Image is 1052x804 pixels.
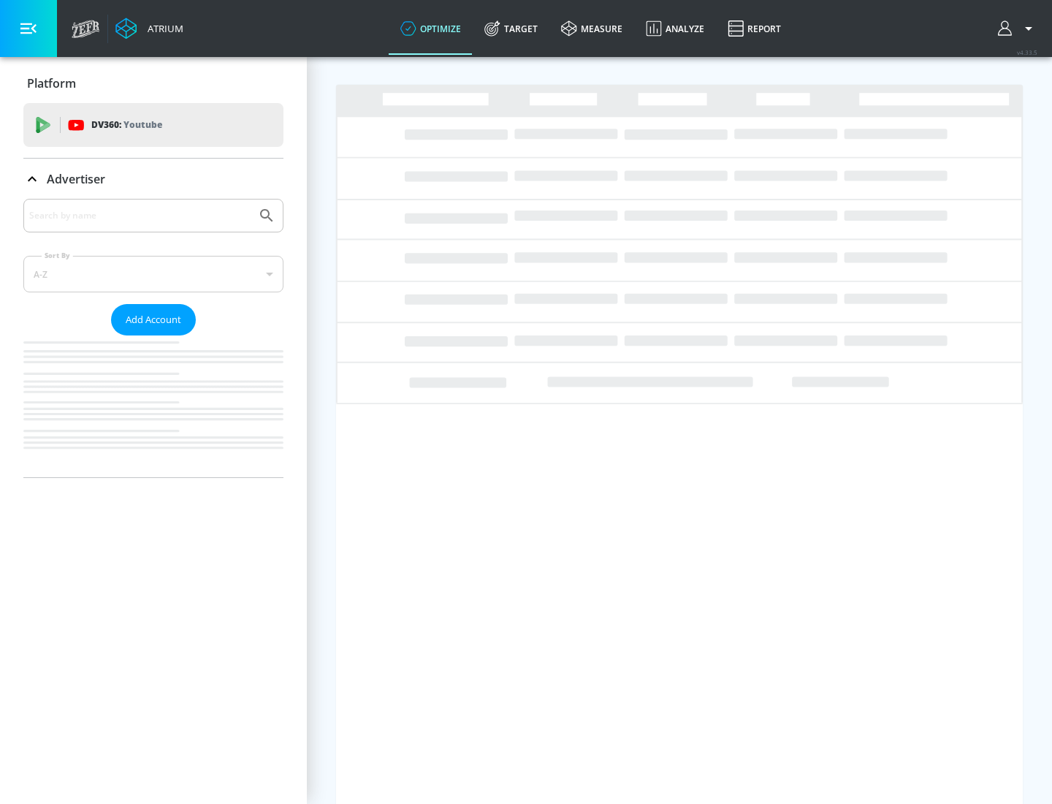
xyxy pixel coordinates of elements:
div: Advertiser [23,199,283,477]
input: Search by name [29,206,251,225]
span: v 4.33.5 [1017,48,1037,56]
div: DV360: Youtube [23,103,283,147]
p: Youtube [123,117,162,132]
a: Target [473,2,549,55]
a: Report [716,2,793,55]
p: DV360: [91,117,162,133]
a: Atrium [115,18,183,39]
p: Advertiser [47,171,105,187]
button: Add Account [111,304,196,335]
div: Platform [23,63,283,104]
a: Analyze [634,2,716,55]
p: Platform [27,75,76,91]
a: optimize [389,2,473,55]
label: Sort By [42,251,73,260]
span: Add Account [126,311,181,328]
a: measure [549,2,634,55]
div: Atrium [142,22,183,35]
nav: list of Advertiser [23,335,283,477]
div: Advertiser [23,159,283,200]
div: A-Z [23,256,283,292]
